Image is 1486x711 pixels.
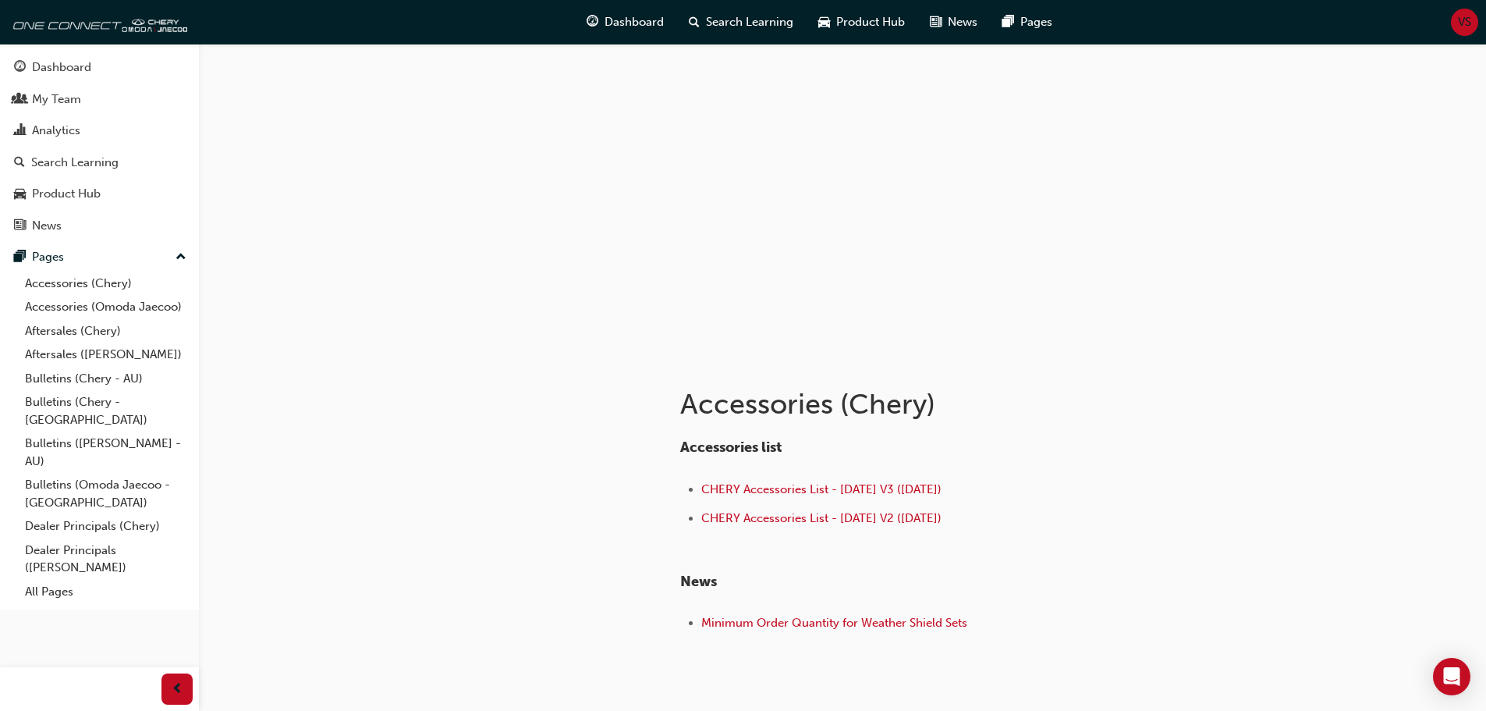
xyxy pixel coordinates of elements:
a: My Team [6,85,193,114]
span: pages-icon [14,251,26,265]
span: Dashboard [605,13,664,31]
a: Bulletins (Chery - AU) [19,367,193,391]
div: Search Learning [31,154,119,172]
a: Bulletins ([PERSON_NAME] - AU) [19,432,193,473]
span: search-icon [689,12,700,32]
a: News [6,212,193,240]
a: pages-iconPages [990,6,1065,38]
div: Product Hub [32,185,101,203]
a: car-iconProduct Hub [806,6,917,38]
div: My Team [32,91,81,108]
span: chart-icon [14,124,26,138]
a: Aftersales (Chery) [19,319,193,343]
span: VS [1458,13,1471,31]
span: people-icon [14,93,26,107]
span: guage-icon [14,61,26,75]
span: Pages [1020,13,1052,31]
a: All Pages [19,580,193,604]
button: VS [1451,9,1478,36]
span: car-icon [818,12,830,32]
a: guage-iconDashboard [574,6,676,38]
button: Pages [6,243,193,272]
div: Open Intercom Messenger [1433,658,1470,695]
span: pages-icon [1002,12,1014,32]
h1: Accessories (Chery) [680,387,1192,421]
span: news-icon [930,12,942,32]
a: Analytics [6,116,193,145]
span: Product Hub [836,13,905,31]
a: Bulletins (Omoda Jaecoo - [GEOGRAPHIC_DATA]) [19,473,193,514]
div: News [32,217,62,235]
a: news-iconNews [917,6,990,38]
span: prev-icon [172,680,183,699]
div: Pages [32,248,64,266]
span: guage-icon [587,12,598,32]
a: CHERY Accessories List - [DATE] V3 ([DATE]) [701,482,942,496]
a: search-iconSearch Learning [676,6,806,38]
span: Search Learning [706,13,793,31]
div: Analytics [32,122,80,140]
span: search-icon [14,156,25,170]
span: Accessories list [680,439,782,456]
a: Search Learning [6,148,193,177]
a: Accessories (Omoda Jaecoo) [19,295,193,319]
a: Dealer Principals (Chery) [19,514,193,539]
span: car-icon [14,187,26,201]
a: Product Hub [6,180,193,208]
span: news-icon [14,219,26,233]
span: News [948,13,977,31]
button: DashboardMy TeamAnalyticsSearch LearningProduct HubNews [6,50,193,243]
span: News [680,573,717,590]
div: Dashboard [32,59,91,76]
span: up-icon [176,247,186,268]
a: Bulletins (Chery - [GEOGRAPHIC_DATA]) [19,390,193,432]
a: Aftersales ([PERSON_NAME]) [19,343,193,367]
a: Accessories (Chery) [19,272,193,296]
a: Dealer Principals ([PERSON_NAME]) [19,539,193,580]
img: oneconnect [8,6,187,37]
a: Dashboard [6,53,193,82]
a: CHERY Accessories List - [DATE] V2 ([DATE]) [701,511,942,525]
a: Minimum Order Quantity for Weather Shield Sets [701,616,967,630]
